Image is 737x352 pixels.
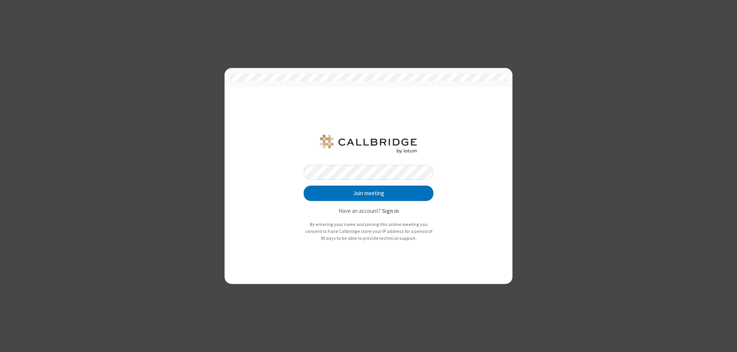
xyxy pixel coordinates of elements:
button: Sign in [382,207,399,216]
img: QA Selenium DO NOT DELETE OR CHANGE [319,135,418,153]
p: Have an account? [304,207,433,216]
p: By entering your name and joining this online meeting you consent to have Callbridge store your I... [304,221,433,241]
button: Join meeting [304,186,433,201]
strong: Sign in [382,207,399,214]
